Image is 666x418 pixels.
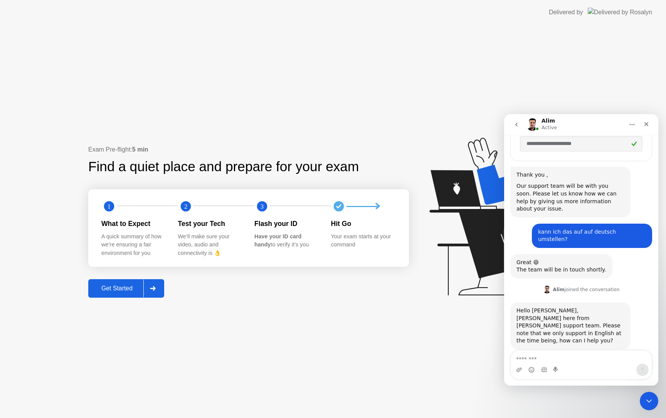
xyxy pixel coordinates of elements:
b: Alim [49,173,61,178]
div: Operator says… [6,52,148,110]
div: Operator says… [6,140,148,170]
div: joined the conversation [49,172,116,179]
button: Start recording [49,253,55,259]
div: Hello [PERSON_NAME], [PERSON_NAME] here from [PERSON_NAME] support team. Please note that we only... [12,193,120,231]
div: Your exam starts at your command [331,233,395,249]
input: Enter your email [16,22,138,37]
div: Get Started [91,285,143,292]
div: Find a quiet place and prepare for your exam [88,157,360,177]
div: Great 😄The team will be in touch shortly. [6,140,108,164]
div: to verify it’s you [254,233,319,249]
div: Thank you ,Our support team will be with you soon. Please let us know how we can help by giving u... [6,52,126,103]
text: 2 [184,203,187,210]
text: 3 [261,203,264,210]
div: kann ich das auf auf deutsch umstellen? [34,114,142,129]
div: Michael says… [6,110,148,140]
div: Alim says… [6,188,148,252]
div: Great 😄 The team will be in touch shortly. [12,145,102,160]
button: Gif picker [37,253,43,259]
img: Delivered by Rosalyn [588,8,652,17]
iframe: Intercom live chat [640,392,658,410]
button: Emoji picker [24,253,30,259]
button: Upload attachment [12,253,18,259]
div: kann ich das auf auf deutsch umstellen? [28,110,148,134]
div: Hit Go [331,219,395,229]
div: A quick summary of how we’re ensuring a fair environment for you [101,233,166,258]
div: Our support team will be with you soon. Please let us know how we can help by giving us more info... [12,68,120,98]
b: Have your ID card handy [254,233,301,248]
text: 1 [108,203,111,210]
b: 5 min [132,146,148,153]
textarea: Message… [7,236,148,249]
button: Get Started [88,279,164,298]
div: We’ll make sure your video, audio and connectivity is 👌 [178,233,242,258]
div: Hello [PERSON_NAME], [PERSON_NAME] here from [PERSON_NAME] support team. Please note that we only... [6,188,126,235]
div: Exam Pre-flight: [88,145,409,154]
img: Profile image for Alim [39,172,47,179]
div: What to Expect [101,219,166,229]
button: Send a message… [132,249,145,262]
div: Flash your ID [254,219,319,229]
iframe: Intercom live chat [504,114,658,386]
div: Test your Tech [178,219,242,229]
div: Delivered by [549,8,583,17]
div: Thank you , [12,57,120,65]
div: Alim says… [6,170,148,188]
